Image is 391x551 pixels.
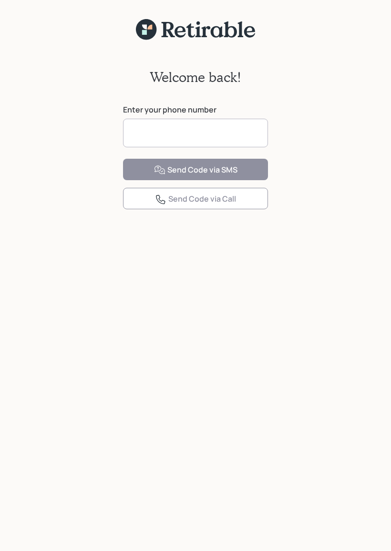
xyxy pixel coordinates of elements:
[154,164,237,176] div: Send Code via SMS
[150,69,241,85] h2: Welcome back!
[123,104,268,115] label: Enter your phone number
[155,194,236,205] div: Send Code via Call
[123,159,268,180] button: Send Code via SMS
[123,188,268,209] button: Send Code via Call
